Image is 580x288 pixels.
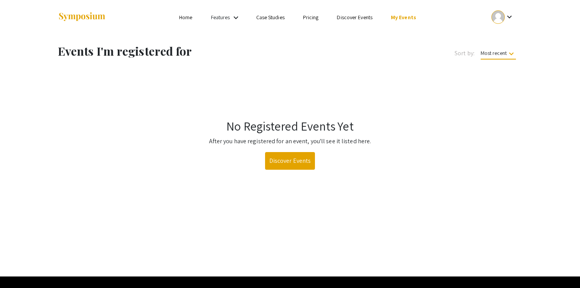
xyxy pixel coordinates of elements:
[483,8,522,26] button: Expand account dropdown
[455,49,475,58] span: Sort by:
[481,50,516,60] span: Most recent
[265,152,315,170] a: Discover Events
[337,14,372,21] a: Discover Events
[60,119,520,133] h1: No Registered Events Yet
[256,14,285,21] a: Case Studies
[58,12,106,22] img: Symposium by ForagerOne
[391,14,416,21] a: My Events
[179,14,192,21] a: Home
[505,12,514,22] mat-icon: Expand account dropdown
[507,49,516,58] mat-icon: keyboard_arrow_down
[58,44,324,58] h1: Events I'm registered for
[231,13,241,22] mat-icon: Expand Features list
[60,137,520,146] p: After you have registered for an event, you'll see it listed here.
[475,46,522,60] button: Most recent
[211,14,230,21] a: Features
[6,253,33,282] iframe: Chat
[303,14,319,21] a: Pricing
